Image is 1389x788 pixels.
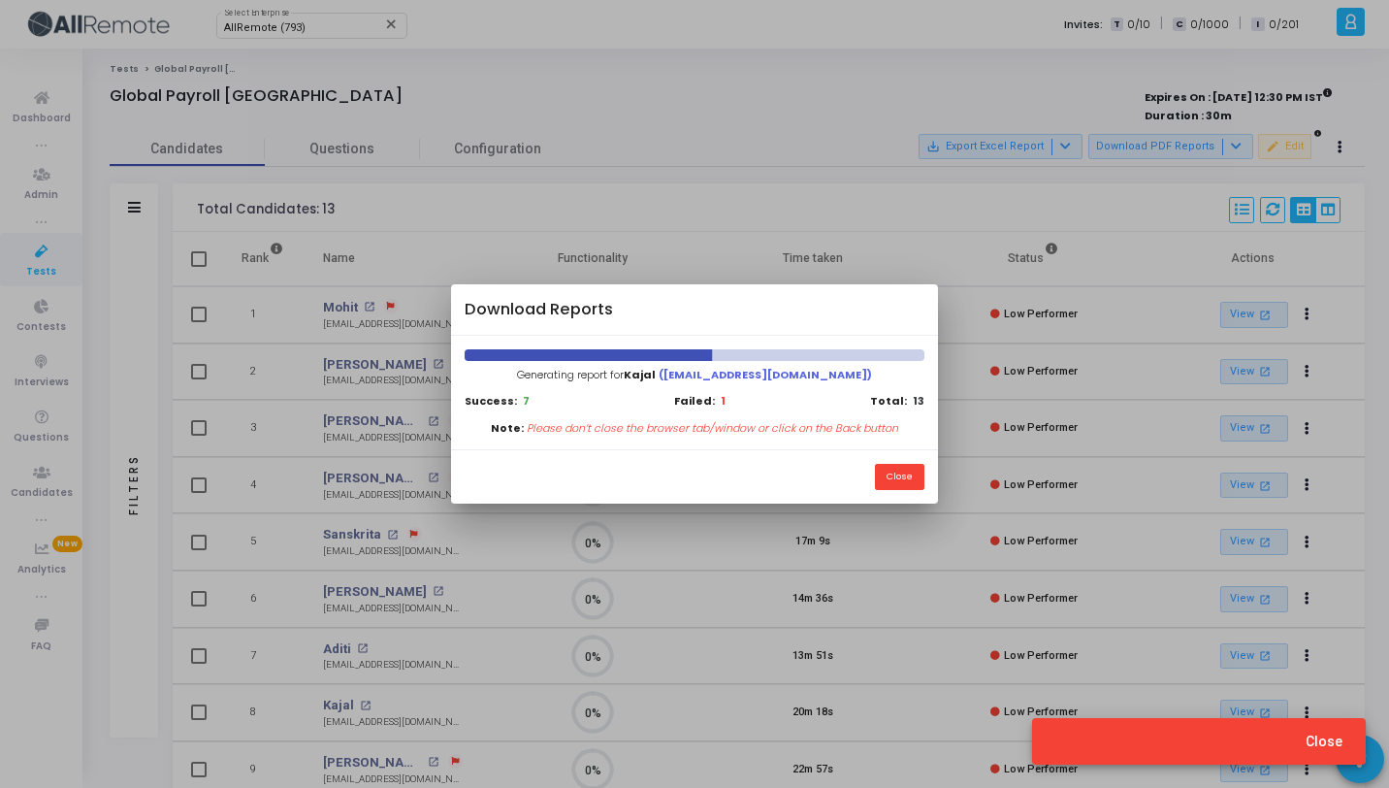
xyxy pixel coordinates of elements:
[659,367,872,382] span: ([EMAIL_ADDRESS][DOMAIN_NAME])
[913,393,924,409] b: 13
[624,367,656,382] span: Kajal
[674,393,715,410] b: Failed:
[875,464,924,490] button: Close
[465,393,517,409] b: Success:
[465,298,613,322] h4: Download Reports
[1290,724,1358,759] button: Close
[517,367,872,382] span: Generating report for
[491,420,524,437] b: Note:
[870,393,907,409] b: Total:
[721,393,726,410] b: 1
[1306,734,1342,749] span: Close
[527,420,898,437] p: Please don’t close the browser tab/window or click on the Back button
[523,393,530,409] b: 7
